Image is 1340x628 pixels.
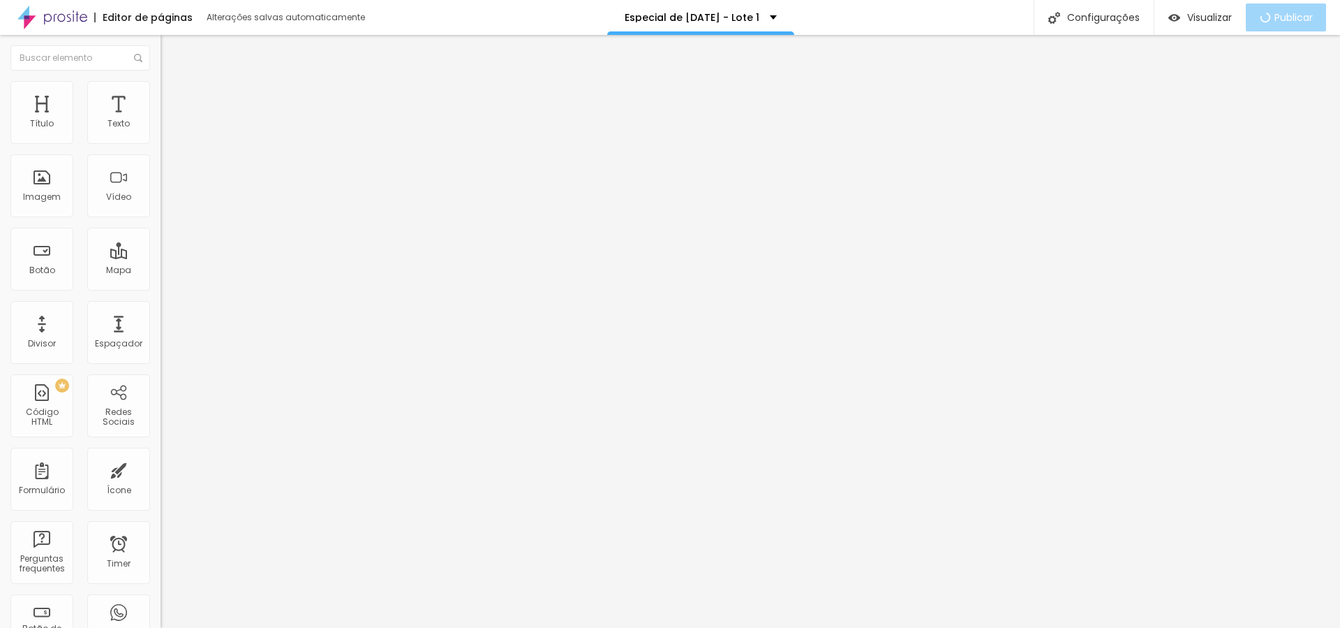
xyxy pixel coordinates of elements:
div: Divisor [28,339,56,349]
input: Buscar elemento [10,45,150,71]
div: Botão [29,265,55,275]
div: Timer [107,559,131,569]
div: Redes Sociais [91,407,146,428]
div: Formulário [19,485,65,495]
button: Publicar [1246,3,1326,31]
div: Texto [107,119,130,129]
div: Perguntas frequentes [14,554,69,574]
button: Visualizar [1154,3,1246,31]
div: Alterações salvas automaticamente [207,13,367,22]
div: Título [30,119,54,129]
span: Visualizar [1187,12,1232,23]
img: Icone [1048,12,1060,24]
div: Mapa [106,265,131,275]
div: Imagem [23,192,61,202]
img: Icone [134,54,142,62]
div: Espaçador [95,339,142,349]
div: Código HTML [14,407,69,428]
div: Vídeo [106,192,131,202]
p: Especial de [DATE] - Lote 1 [625,13,759,22]
div: Ícone [107,485,131,495]
span: Publicar [1274,12,1313,23]
img: view-1.svg [1168,12,1180,24]
div: Editor de páginas [94,13,193,22]
iframe: Editor [161,35,1340,628]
